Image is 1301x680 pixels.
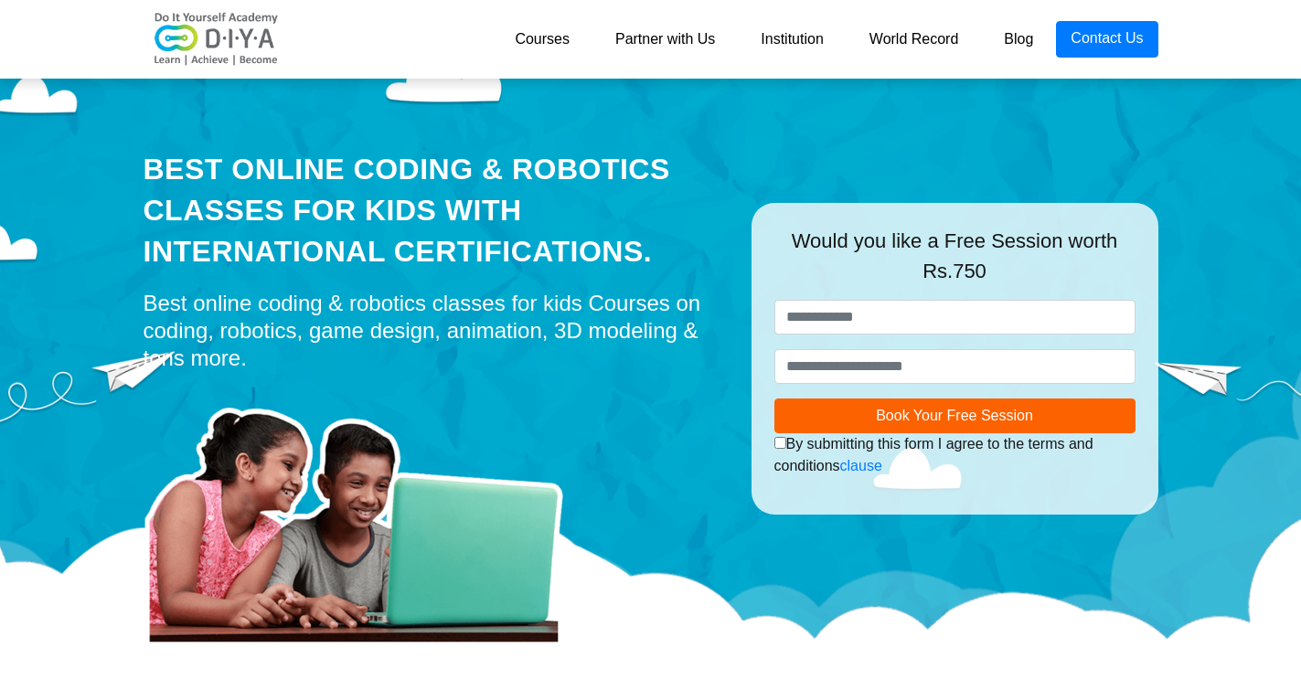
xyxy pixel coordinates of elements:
img: logo-v2.png [144,12,290,67]
a: Institution [738,21,846,58]
div: Best Online Coding & Robotics Classes for kids with International Certifications. [144,149,724,271]
a: Contact Us [1056,21,1157,58]
button: Book Your Free Session [774,398,1136,433]
div: Would you like a Free Session worth Rs.750 [774,226,1136,300]
span: Book Your Free Session [876,408,1033,423]
a: Blog [981,21,1056,58]
div: By submitting this form I agree to the terms and conditions [774,433,1136,477]
img: home-prod.png [144,381,582,646]
a: Partner with Us [592,21,738,58]
a: World Record [847,21,982,58]
a: Courses [492,21,592,58]
a: clause [840,458,882,473]
div: Best online coding & robotics classes for kids Courses on coding, robotics, game design, animatio... [144,290,724,372]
